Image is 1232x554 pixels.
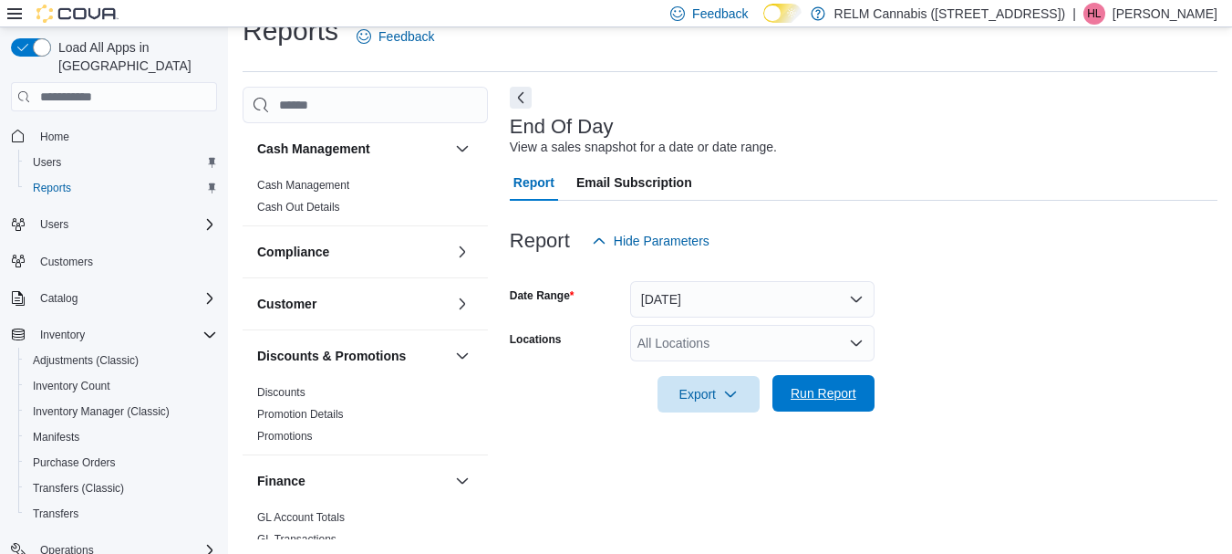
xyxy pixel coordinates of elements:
button: Users [33,214,76,235]
div: View a sales snapshot for a date or date range. [510,138,777,157]
span: Promotions [257,429,313,444]
span: Customers [33,250,217,273]
a: Inventory Count [26,375,118,397]
button: Discounts & Promotions [451,345,473,367]
label: Locations [510,332,562,347]
span: Load All Apps in [GEOGRAPHIC_DATA] [51,38,217,75]
span: Transfers (Classic) [26,477,217,499]
button: Finance [451,470,473,492]
span: Feedback [692,5,748,23]
a: Feedback [349,18,441,55]
button: Export [657,376,760,413]
h3: Compliance [257,243,329,261]
span: Adjustments (Classic) [26,350,217,371]
h3: Discounts & Promotions [257,347,406,365]
span: Home [40,130,69,144]
button: Transfers [18,501,224,527]
button: Manifests [18,424,224,450]
button: Cash Management [257,140,448,158]
a: Inventory Manager (Classic) [26,401,177,423]
button: Compliance [257,243,448,261]
span: Export [668,376,749,413]
button: [DATE] [630,281,875,318]
div: Discounts & Promotions [243,382,488,455]
button: Home [4,122,224,149]
a: Customers [33,251,100,273]
button: Transfers (Classic) [18,476,224,501]
span: Users [33,214,217,235]
button: Next [510,87,532,109]
a: Manifests [26,426,87,448]
button: Inventory Count [18,373,224,399]
span: Reports [33,181,71,195]
button: Run Report [772,375,875,412]
button: Users [4,212,224,237]
button: Reports [18,175,224,201]
span: Hide Parameters [614,232,709,250]
button: Inventory [4,322,224,348]
a: GL Transactions [257,533,336,546]
button: Purchase Orders [18,450,224,476]
h3: End Of Day [510,116,614,138]
span: Transfers (Classic) [33,481,124,496]
label: Date Range [510,288,575,303]
span: Promotion Details [257,407,344,422]
span: Run Report [791,384,856,402]
a: Promotions [257,430,313,443]
a: Adjustments (Classic) [26,350,146,371]
span: Purchase Orders [33,455,116,470]
p: [PERSON_NAME] [1113,3,1217,25]
span: Catalog [33,287,217,309]
span: Users [26,152,217,173]
button: Users [18,150,224,175]
span: Inventory Manager (Classic) [26,401,217,423]
span: Catalog [40,291,78,306]
img: Cova [36,5,119,23]
a: Purchase Orders [26,452,123,474]
button: Compliance [451,241,473,263]
button: Customers [4,248,224,275]
a: Transfers [26,503,86,525]
a: Promotion Details [257,408,344,421]
div: Cash Management [243,174,488,225]
span: Transfers [26,503,217,525]
span: Adjustments (Classic) [33,353,139,368]
h1: Reports [243,13,338,49]
span: GL Transactions [257,532,336,547]
span: Feedback [378,27,434,46]
button: Inventory Manager (Classic) [18,399,224,424]
span: Cash Management [257,178,349,193]
span: HL [1087,3,1101,25]
span: Transfers [33,507,78,521]
button: Adjustments (Classic) [18,348,224,373]
button: Catalog [33,287,85,309]
span: Home [33,124,217,147]
span: Purchase Orders [26,452,217,474]
div: Hannah Lemos [1083,3,1105,25]
button: Hide Parameters [585,223,717,259]
span: Inventory [33,324,217,346]
h3: Finance [257,472,305,490]
a: Cash Out Details [257,201,340,214]
a: GL Account Totals [257,511,345,524]
h3: Report [510,230,570,252]
a: Home [33,126,77,148]
a: Users [26,152,68,173]
button: Cash Management [451,138,473,160]
a: Discounts [257,386,305,399]
span: Email Subscription [576,164,692,201]
button: Inventory [33,324,92,346]
h3: Customer [257,295,316,313]
span: Manifests [26,426,217,448]
span: Customers [40,255,93,269]
span: Report [513,164,554,201]
button: Discounts & Promotions [257,347,448,365]
button: Open list of options [849,336,864,350]
p: | [1072,3,1076,25]
span: Inventory Manager (Classic) [33,404,170,419]
span: Manifests [33,430,79,444]
span: GL Account Totals [257,510,345,525]
span: Inventory Count [33,379,110,393]
span: Inventory Count [26,375,217,397]
button: Catalog [4,286,224,311]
